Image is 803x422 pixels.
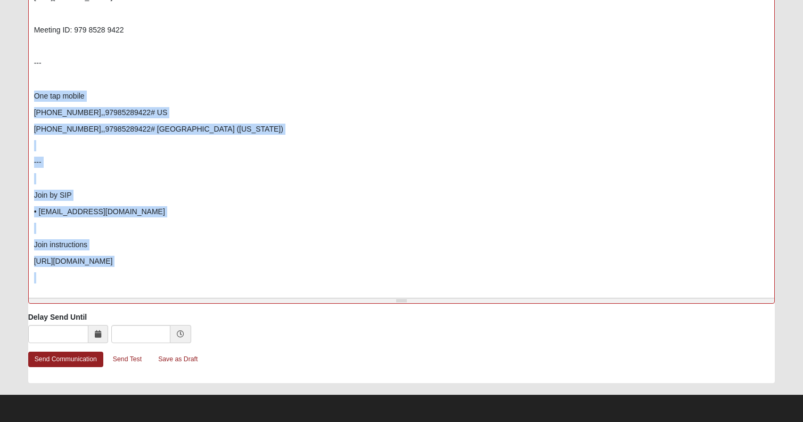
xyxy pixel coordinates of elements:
p: [PHONE_NUMBER],,97985289422# US [34,107,769,118]
p: [URL][DOMAIN_NAME] [34,256,769,267]
p: Meeting ID: 979 8528 9422 [34,25,769,36]
p: Join by SIP [34,190,769,201]
p: [PHONE_NUMBER],,97985289422# [GEOGRAPHIC_DATA] ([US_STATE]) [34,124,769,135]
div: Resize [29,298,775,303]
p: Join instructions [34,239,769,250]
a: Send Test [106,351,149,368]
p: --- [34,157,769,168]
p: --- [34,58,769,69]
label: Delay Send Until [28,312,87,322]
p: • [EMAIL_ADDRESS][DOMAIN_NAME] [34,206,769,217]
a: Send Communication [28,352,103,367]
a: Save as Draft [151,351,204,368]
p: One tap mobile [34,91,769,102]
